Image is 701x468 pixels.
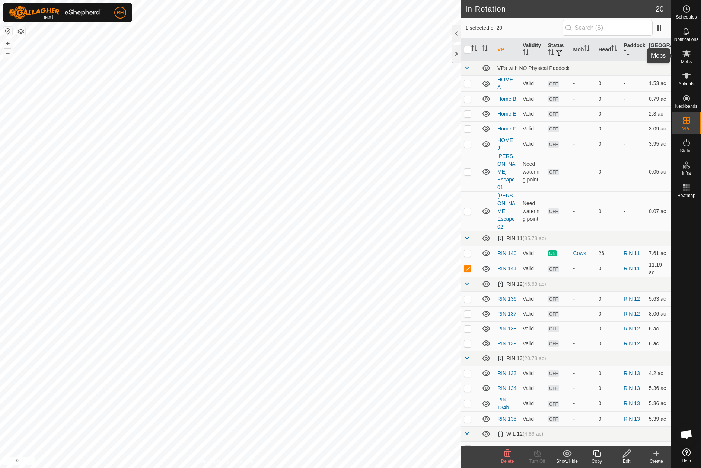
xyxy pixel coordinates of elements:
span: (35.78 ac) [523,235,546,241]
td: Valid [520,396,545,411]
a: RIN 138 [497,326,516,332]
span: OFF [548,126,559,132]
div: - [573,340,593,348]
a: RIN 13 [624,370,640,376]
td: 0 [595,106,621,121]
td: 5.36 ac [646,381,671,396]
td: 7.61 ac [646,246,671,261]
td: 0 [595,441,621,456]
td: 0 [595,381,621,396]
div: - [573,415,593,423]
a: HOME A [497,77,513,90]
div: RIN 11 [497,235,546,242]
td: Valid [520,136,545,152]
span: OFF [548,385,559,391]
a: Home E [497,111,516,117]
td: - [621,191,646,231]
a: RIN 135 [497,416,516,422]
div: Open chat [675,423,698,446]
th: VP [494,39,520,61]
td: 0.79 ac [646,91,671,106]
a: [PERSON_NAME] Escape 02 [497,193,515,230]
td: 0 [595,396,621,411]
a: 389 F [497,446,511,452]
td: Need watering point [520,152,545,191]
div: - [573,140,593,148]
div: Show/Hide [552,458,582,465]
td: 4.87 ac [646,441,671,456]
td: Need watering point [520,191,545,231]
td: 11.19 ac [646,261,671,277]
td: Valid [520,366,545,381]
th: Mob [570,39,596,61]
td: 0 [595,306,621,321]
a: RIN 12 [624,340,640,346]
div: - [573,95,593,103]
td: - [621,152,646,191]
td: 3.95 ac [646,136,671,152]
td: Valid [520,306,545,321]
td: Valid [520,106,545,121]
th: [GEOGRAPHIC_DATA] Area [646,39,671,61]
div: Copy [582,458,612,465]
span: Delete [501,459,514,464]
div: Turn Off [522,458,552,465]
a: [PERSON_NAME] Escape 01 [497,153,515,190]
td: Valid [520,291,545,306]
h2: In Rotation [465,4,656,13]
td: - [621,91,646,106]
td: 3.09 ac [646,121,671,136]
td: Valid [520,261,545,277]
th: Validity [520,39,545,61]
span: OFF [548,416,559,422]
a: RIN 134b [497,397,509,410]
a: Home F [497,126,516,132]
a: RIN 12 [624,326,640,332]
a: Help [672,445,701,466]
div: VPs with NO Physical Paddock [497,65,668,71]
a: RIN 139 [497,340,516,346]
span: OFF [548,169,559,175]
td: 0 [595,191,621,231]
td: 5.36 ac [646,396,671,411]
p-sorticon: Activate to sort [624,51,630,57]
td: 1.53 ac [646,75,671,91]
a: RIN 133 [497,370,516,376]
span: OFF [548,326,559,332]
td: 0.05 ac [646,152,671,191]
td: Valid [520,381,545,396]
span: OFF [548,96,559,102]
td: 0 [595,152,621,191]
a: RIN 140 [497,250,516,256]
p-sorticon: Activate to sort [482,46,488,52]
div: - [573,310,593,318]
td: Valid [520,336,545,351]
td: - [621,136,646,152]
a: RIN 136 [497,296,516,302]
p-sorticon: Activate to sort [611,46,617,52]
a: RIN 12 [624,296,640,302]
a: RIN 13 [624,385,640,391]
div: Cows [573,249,593,257]
td: 0 [595,366,621,381]
td: Valid [520,411,545,426]
a: Home B [497,96,516,102]
button: Map Layers [16,27,25,36]
td: 0 [595,75,621,91]
span: OFF [548,370,559,377]
div: - [573,168,593,176]
td: - [621,75,646,91]
th: Status [545,39,570,61]
td: Valid [520,321,545,336]
td: 0 [595,321,621,336]
button: Reset Map [3,27,12,36]
div: RIN 12 [497,281,546,287]
td: 6 ac [646,321,671,336]
span: OFF [548,141,559,148]
td: - [621,106,646,121]
span: Infra [682,171,691,175]
td: 0 [595,136,621,152]
span: (4.89 ac) [523,431,543,437]
a: RIN 12 [624,311,640,317]
span: OFF [548,111,559,117]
